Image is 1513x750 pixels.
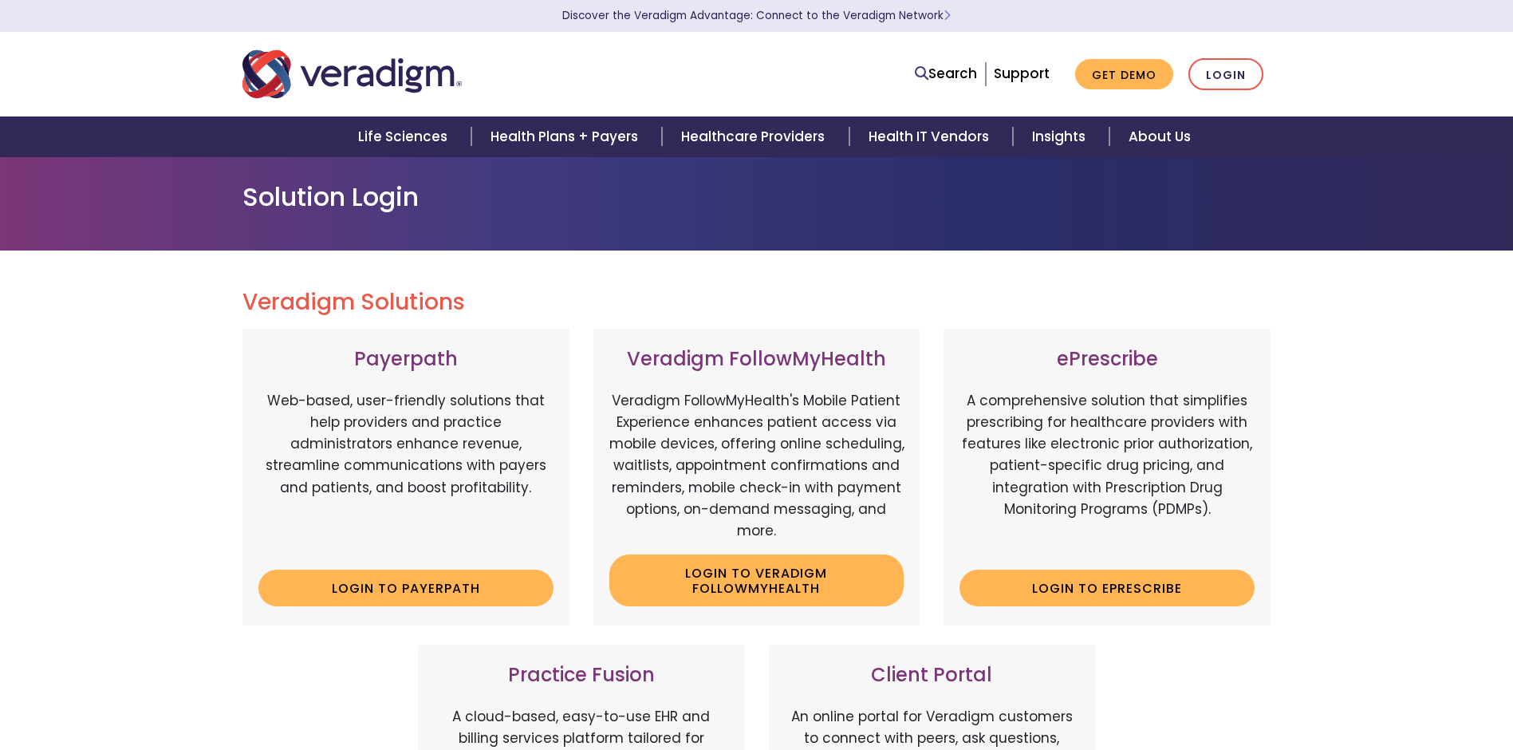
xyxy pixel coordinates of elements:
span: Learn More [944,8,951,23]
a: Login to ePrescribe [959,570,1255,606]
p: A comprehensive solution that simplifies prescribing for healthcare providers with features like ... [959,390,1255,558]
a: About Us [1109,116,1210,157]
a: Login to Veradigm FollowMyHealth [609,555,904,606]
p: Veradigm FollowMyHealth's Mobile Patient Experience enhances patient access via mobile devices, o... [609,390,904,542]
a: Insights [1013,116,1109,157]
h3: Practice Fusion [434,664,729,687]
a: Healthcare Providers [662,116,849,157]
h1: Solution Login [242,182,1271,212]
h3: ePrescribe [959,348,1255,371]
h2: Veradigm Solutions [242,289,1271,316]
a: Get Demo [1075,59,1173,90]
a: Search [915,63,977,85]
a: Health Plans + Payers [471,116,662,157]
h3: Client Portal [785,664,1080,687]
img: Veradigm logo [242,48,462,101]
h3: Payerpath [258,348,554,371]
a: Login to Payerpath [258,570,554,606]
a: Support [994,64,1050,83]
h3: Veradigm FollowMyHealth [609,348,904,371]
a: Health IT Vendors [849,116,1013,157]
p: Web-based, user-friendly solutions that help providers and practice administrators enhance revenu... [258,390,554,558]
a: Life Sciences [339,116,471,157]
a: Login [1188,58,1263,91]
a: Discover the Veradigm Advantage: Connect to the Veradigm NetworkLearn More [562,8,951,23]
